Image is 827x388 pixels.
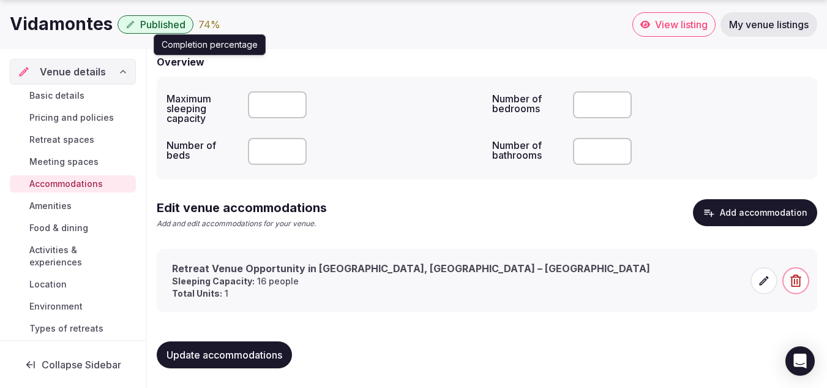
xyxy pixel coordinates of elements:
[693,199,817,226] button: Add accommodation
[10,276,136,293] a: Location
[29,178,103,190] span: Accommodations
[10,351,136,378] button: Collapse Sidebar
[492,140,564,160] label: Number of bathrooms
[10,87,136,104] a: Basic details
[10,197,136,215] a: Amenities
[167,94,238,123] label: Maximum sleeping capacity
[42,359,121,371] span: Collapse Sidebar
[29,244,131,268] span: Activities & experiences
[29,112,114,124] span: Pricing and policies
[157,55,204,69] h2: Overview
[29,89,84,102] span: Basic details
[492,94,564,113] label: Number of bedrooms
[167,349,282,361] span: Update accommodations
[118,15,193,34] button: Published
[10,242,136,271] a: Activities & experiences
[172,262,650,275] h3: Retreat Venue Opportunity in [GEOGRAPHIC_DATA], [GEOGRAPHIC_DATA] – [GEOGRAPHIC_DATA]
[140,18,185,31] span: Published
[632,12,716,37] a: View listing
[29,156,99,168] span: Meeting spaces
[29,134,94,146] span: Retreat spaces
[785,346,815,376] div: Open Intercom Messenger
[29,200,72,212] span: Amenities
[167,140,238,160] label: Number of beds
[29,300,83,313] span: Environment
[157,199,327,216] h2: Edit venue accommodations
[198,17,220,32] button: 74%
[29,322,103,335] span: Types of retreats
[10,298,136,315] a: Environment
[40,64,106,79] span: Venue details
[162,39,258,51] p: Completion percentage
[172,276,255,286] strong: Sleeping Capacity:
[10,175,136,192] a: Accommodations
[172,287,650,300] p: 1
[720,12,817,37] a: My venue listings
[10,219,136,237] a: Food & dining
[29,222,88,234] span: Food & dining
[172,275,650,287] p: 16 people
[157,341,292,368] button: Update accommodations
[10,320,136,337] a: Types of retreats
[172,288,222,299] strong: Total Units:
[10,153,136,170] a: Meeting spaces
[157,219,327,229] p: Add and edit accommodations for your venue.
[10,12,113,36] h1: Vidamontes
[10,109,136,126] a: Pricing and policies
[655,18,708,31] span: View listing
[29,278,67,291] span: Location
[198,17,220,32] div: 74 %
[729,18,809,31] span: My venue listings
[10,131,136,148] a: Retreat spaces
